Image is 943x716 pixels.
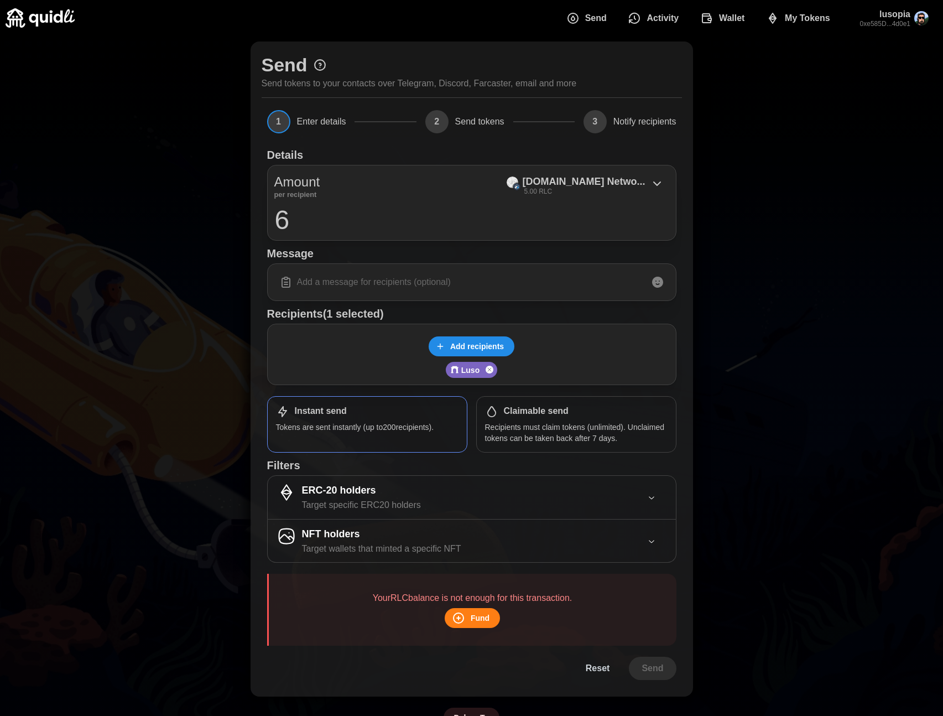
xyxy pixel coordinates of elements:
p: Amount [274,172,320,192]
p: Target wallets that minted a specific NFT [302,542,461,556]
span: 2 [425,110,449,133]
h1: Recipients (1 selected) [267,307,676,321]
h1: Send [262,53,308,77]
p: Target specific ERC20 holders [302,499,421,512]
p: Send tokens to your contacts over Telegram, Discord, Farcaster, email and more [262,77,577,91]
img: y7gVgBh.jpg [914,11,929,25]
h1: Details [267,148,304,162]
span: Enter details [297,117,346,126]
button: Send [629,657,676,680]
p: 0xe585D...4d0e1 [860,19,910,29]
p: Tokens are sent instantly (up to 200 recipients). [276,422,459,433]
span: Notify recipients [613,117,676,126]
p: lusopia [860,8,910,22]
p: 5.00 RLC [524,187,553,196]
button: My Tokens [757,7,842,30]
span: Reset [586,657,610,679]
h1: Filters [267,458,676,473]
span: Send [585,7,607,29]
button: Send [558,7,619,30]
p: Luso [461,365,480,376]
button: ERC-20 holdersTarget specific ERC20 holders [268,476,676,519]
p: ERC-20 holders [302,482,376,499]
img: Quidli [6,8,75,28]
input: 0 [274,206,669,234]
button: Wallet [691,7,757,30]
span: 3 [583,110,607,133]
p: [DOMAIN_NAME] Netwo... [523,174,645,190]
p: per recipient [274,192,320,198]
p: Your RLC balance is not enough for this transaction. [373,592,572,605]
button: Reset [573,657,623,680]
span: Add recipients [450,337,504,356]
button: Activity [619,7,691,30]
button: 3Notify recipients [583,110,676,133]
span: Wallet [719,7,745,29]
span: Fund [471,609,489,627]
span: Send tokens [455,117,504,126]
h1: Instant send [295,406,347,417]
p: NFT holders [302,526,360,542]
span: My Tokens [785,7,830,29]
span: 1 [267,110,290,133]
h1: Claimable send [504,406,569,417]
h1: Message [267,246,676,261]
button: Add recipients [429,336,514,356]
p: Recipients must claim tokens (unlimited). Unclaimed tokens can be taken back after 7 days. [485,422,668,444]
span: Activity [647,7,679,29]
span: Send [642,657,663,679]
img: iEx.ec Network Token (on Arbitrum) [507,177,518,188]
input: Add a message for recipients (optional) [274,271,669,294]
button: Fund [445,608,500,628]
button: 1Enter details [267,110,346,133]
button: NFT holdersTarget wallets that minted a specific NFT [268,520,676,563]
button: 2Send tokens [425,110,504,133]
button: Remove user [486,366,493,373]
